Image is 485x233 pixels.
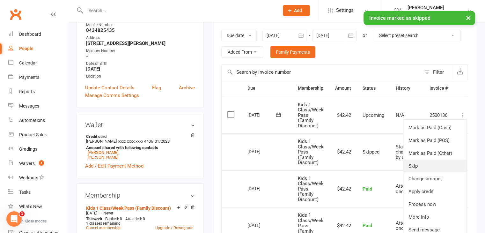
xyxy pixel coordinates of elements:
[283,5,310,16] button: Add
[19,161,35,166] div: Waivers
[86,226,121,230] a: Cancel membership
[86,211,97,215] span: [DATE]
[8,85,67,99] a: Reports
[85,162,143,170] a: Add / Edit Payment Method
[221,30,257,41] button: Due date
[403,147,467,160] a: Mark as Paid (Other)
[403,198,467,211] a: Process now
[86,66,195,72] strong: [DATE]
[85,84,135,92] a: Update Contact Details
[105,217,122,221] span: Booked: 0
[396,220,418,231] span: Attempted once
[421,64,452,80] button: Filter
[19,132,47,137] div: Product Sales
[390,80,424,96] th: History
[86,35,195,41] div: Address
[86,61,195,67] div: Date of Birth
[86,217,93,221] span: This
[403,160,467,172] a: Skip
[19,60,37,65] div: Calendar
[86,41,195,46] strong: [STREET_ADDRESS][PERSON_NAME]
[396,112,404,118] span: N/A
[86,48,195,54] div: Member Number
[221,46,263,58] button: Added From
[329,97,357,134] td: $42.42
[403,185,467,198] a: Apply credit
[298,176,324,202] span: Kids 1 Class/Week Pass (Family Discount)
[8,156,67,171] a: Waivers 4
[403,211,467,223] a: More Info
[6,211,22,227] iframe: Intercom live chat
[8,128,67,142] a: Product Sales
[247,184,277,193] div: [DATE]
[433,68,444,76] div: Filter
[19,175,38,180] div: Workouts
[396,144,414,160] span: Status changed by user
[19,75,39,80] div: Payments
[222,64,421,80] input: Search by invoice number
[86,73,195,79] div: Location
[85,92,139,99] a: Manage Comms Settings
[8,185,67,199] a: Tasks
[247,110,277,120] div: [DATE]
[8,142,67,156] a: Gradings
[247,220,277,230] div: [DATE]
[242,80,292,96] th: Due
[363,223,372,229] span: Paid
[86,145,192,150] strong: Account shared with following contacts
[118,139,153,144] span: xxxx xxxx xxxx 4406
[298,139,324,165] span: Kids 1 Class/Week Pass (Family Discount)
[19,211,25,216] span: 1
[364,11,475,25] div: Invoice marked as skipped
[8,56,67,70] a: Calendar
[19,118,45,123] div: Automations
[8,6,24,22] a: Clubworx
[408,5,467,11] div: [PERSON_NAME]
[270,46,315,58] a: Family Payments
[84,6,275,15] input: Search...
[86,27,195,33] strong: 0434825435
[19,89,35,94] div: Reports
[19,103,39,109] div: Messages
[39,160,44,166] span: 4
[392,4,404,17] img: thumb_image1734071481.png
[86,206,171,211] a: Kids 1 Class/Week Pass (Family Discount)
[294,8,302,13] span: Add
[86,53,195,59] strong: -
[8,27,67,41] a: Dashboard
[424,97,453,134] td: 2500136
[8,41,67,56] a: People
[403,172,467,185] a: Change amount
[19,46,33,51] div: People
[19,190,31,195] div: Tasks
[8,171,67,185] a: Workouts
[8,70,67,85] a: Payments
[155,226,193,230] a: Upgrade / Downgrade
[247,147,277,156] div: [DATE]
[463,11,474,25] button: ×
[85,121,195,128] h3: Wallet
[403,121,467,134] a: Mark as Paid (Cash)
[363,112,384,118] span: Upcoming
[363,32,367,39] div: or
[8,199,67,214] a: What's New
[403,134,467,147] a: Mark as Paid (POS)
[152,84,161,92] a: Flag
[8,99,67,113] a: Messages
[85,192,195,199] h3: Membership
[155,139,170,144] span: 01/2028
[298,102,324,129] span: Kids 1 Class/Week Pass (Family Discount)
[363,186,372,192] span: Paid
[408,11,467,16] div: Equinox Martial Arts Academy
[88,155,118,160] a: [PERSON_NAME]
[85,211,195,216] div: —
[357,80,390,96] th: Status
[19,147,37,152] div: Gradings
[125,217,145,221] span: Attended: 0
[103,211,113,215] span: Never
[86,221,121,226] span: 1 classes remaining
[329,80,357,96] th: Amount
[336,3,354,18] span: Settings
[329,170,357,207] td: $42.42
[424,80,453,96] th: Invoice #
